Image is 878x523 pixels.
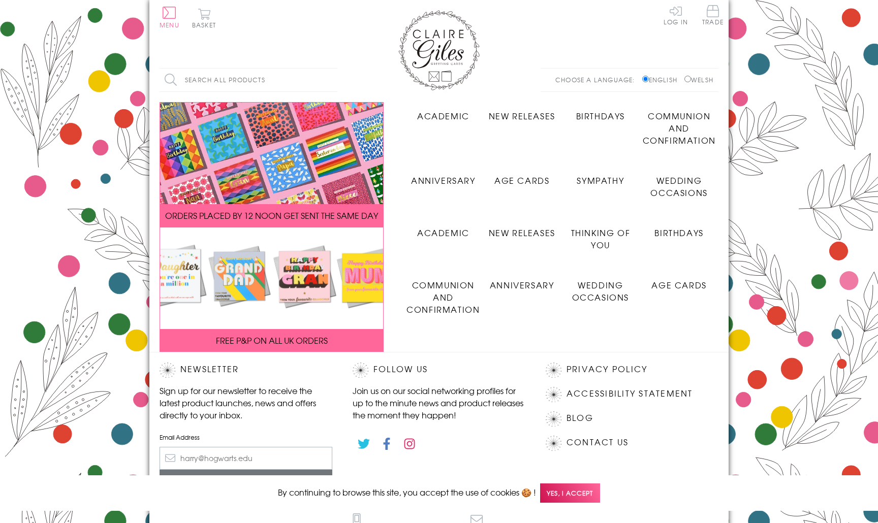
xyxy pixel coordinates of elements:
[483,271,561,291] a: Anniversary
[642,76,649,82] input: English
[411,174,476,186] span: Anniversary
[561,167,640,186] a: Sympathy
[160,69,337,91] input: Search all products
[160,20,179,29] span: Menu
[398,10,480,90] img: Claire Giles Greetings Cards
[567,436,629,449] a: Contact Us
[650,174,707,199] span: Wedding Occasions
[567,411,593,425] a: Blog
[353,384,525,421] p: Join us on our social networking profiles for up to the minute news and product releases the mome...
[555,75,640,84] p: Choose a language:
[664,5,688,25] a: Log In
[640,102,718,146] a: Communion and Confirmation
[567,387,693,401] a: Accessibility Statement
[353,363,525,378] h2: Follow Us
[483,102,561,122] a: New Releases
[160,433,332,442] label: Email Address
[404,167,483,186] a: Anniversary
[406,279,480,315] span: Communion and Confirmation
[489,110,555,122] span: New Releases
[561,102,640,122] a: Birthdays
[640,167,718,199] a: Wedding Occasions
[540,483,600,503] span: Yes, I accept
[702,5,724,25] span: Trade
[489,226,555,239] span: New Releases
[160,447,332,470] input: harry@hogwarts.edu
[684,75,713,84] label: Welsh
[160,363,332,378] h2: Newsletter
[483,167,561,186] a: Age Cards
[561,271,640,303] a: Wedding Occasions
[160,7,179,28] button: Menu
[561,219,640,251] a: Thinking of You
[404,271,483,315] a: Communion and Confirmation
[417,110,469,122] span: Academic
[651,279,706,291] span: Age Cards
[190,8,218,28] button: Basket
[702,5,724,27] a: Trade
[483,219,561,239] a: New Releases
[640,271,718,291] a: Age Cards
[327,69,337,91] input: Search
[643,110,716,146] span: Communion and Confirmation
[684,76,691,82] input: Welsh
[160,384,332,421] p: Sign up for our newsletter to receive the latest product launches, news and offers directly to yo...
[494,174,549,186] span: Age Cards
[490,279,554,291] span: Anniversary
[216,334,328,346] span: FREE P&P ON ALL UK ORDERS
[642,75,682,84] label: English
[576,110,625,122] span: Birthdays
[654,226,703,239] span: Birthdays
[571,226,631,251] span: Thinking of You
[577,174,624,186] span: Sympathy
[160,470,332,493] input: Subscribe
[404,102,483,122] a: Academic
[404,219,483,239] a: Academic
[567,363,647,376] a: Privacy Policy
[165,209,378,221] span: ORDERS PLACED BY 12 NOON GET SENT THE SAME DAY
[572,279,629,303] span: Wedding Occasions
[640,219,718,239] a: Birthdays
[417,226,469,239] span: Academic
